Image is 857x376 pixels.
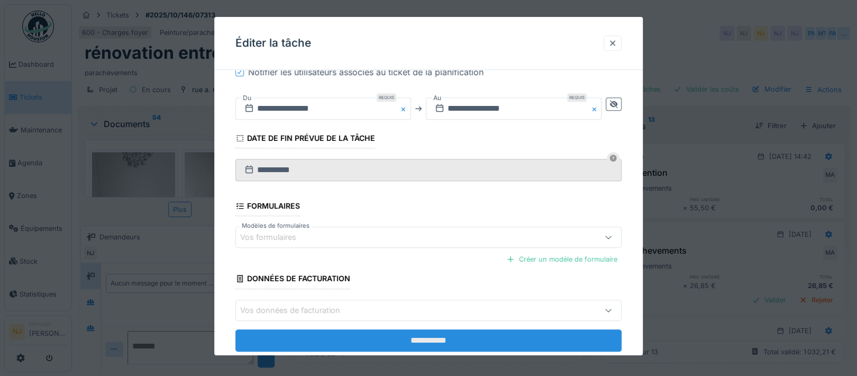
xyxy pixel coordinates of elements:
div: Requis [377,93,396,102]
div: Vos formulaires [240,231,311,243]
button: Close [399,97,411,120]
label: Modèles de formulaires [240,221,312,230]
div: Date de fin prévue de la tâche [235,130,375,148]
div: Créer un modèle de formulaire [502,252,622,266]
div: Données de facturation [235,271,350,289]
h3: Éditer la tâche [235,37,311,50]
button: Close [590,97,601,120]
label: Au [432,92,442,104]
div: Formulaires [235,198,300,216]
label: Du [242,92,252,104]
div: Requis [567,93,587,102]
div: Notifier les utilisateurs associés au ticket de la planification [248,66,484,78]
div: Vos données de facturation [240,305,355,316]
